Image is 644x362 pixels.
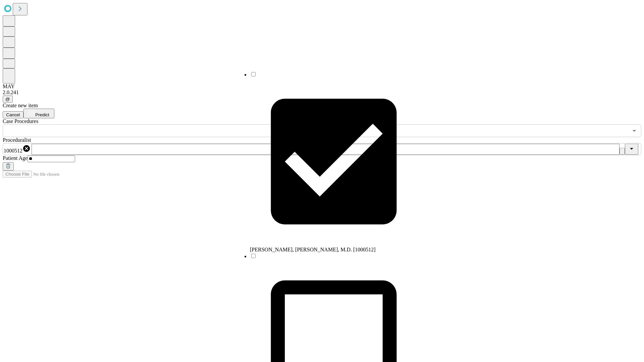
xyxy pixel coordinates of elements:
[6,112,20,117] span: Cancel
[3,155,28,161] span: Patient Age
[3,137,31,143] span: Proceduralist
[625,144,638,155] button: Close
[3,118,38,124] span: Scheduled Procedure
[35,112,49,117] span: Predict
[5,97,10,102] span: @
[630,126,639,135] button: Open
[3,111,23,118] button: Cancel
[620,148,625,155] button: Clear
[4,148,22,154] span: 1000512
[3,83,641,89] div: MAY
[3,96,13,103] button: @
[3,103,38,108] span: Create new item
[250,247,376,252] span: [PERSON_NAME], [PERSON_NAME], M.D. [1000512]
[4,144,31,154] div: 1000512
[3,89,641,96] div: 2.0.241
[23,109,54,118] button: Predict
